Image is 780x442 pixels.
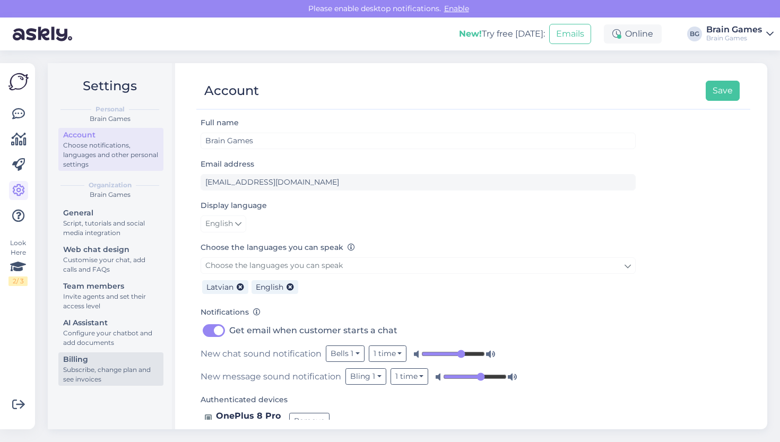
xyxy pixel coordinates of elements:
[201,117,239,128] label: Full name
[391,368,429,385] button: 1 time
[706,25,762,34] div: Brain Games
[441,4,472,13] span: Enable
[459,29,482,39] b: New!
[8,72,29,92] img: Askly Logo
[56,114,163,124] div: Brain Games
[205,218,233,230] span: English
[201,133,636,149] input: Enter name
[63,207,159,219] div: General
[216,410,281,422] div: OnePlus 8 Pro
[706,25,774,42] a: Brain GamesBrain Games
[256,282,283,292] span: English
[63,129,159,141] div: Account
[459,28,545,40] div: Try free [DATE]:
[58,279,163,313] a: Team membersInvite agents and set their access level
[204,81,259,101] div: Account
[58,206,163,239] a: GeneralScript, tutorials and social media integration
[63,354,159,365] div: Billing
[201,174,636,190] input: Enter email
[201,242,355,253] label: Choose the languages you can speak
[8,276,28,286] div: 2 / 3
[89,180,132,190] b: Organization
[63,141,159,169] div: Choose notifications, languages and other personal settings
[201,394,288,405] label: Authenticated devices
[369,345,407,362] button: 1 time
[63,244,159,255] div: Web chat design
[289,413,330,429] button: Remove
[604,24,662,44] div: Online
[58,128,163,171] a: AccountChoose notifications, languages and other personal settings
[58,316,163,349] a: AI AssistantConfigure your chatbot and add documents
[63,281,159,292] div: Team members
[63,219,159,238] div: Script, tutorials and social media integration
[201,215,246,232] a: English
[56,190,163,200] div: Brain Games
[706,34,762,42] div: Brain Games
[706,81,740,101] button: Save
[56,76,163,96] h2: Settings
[201,159,254,170] label: Email address
[229,322,397,339] label: Get email when customer starts a chat
[205,261,343,270] span: Choose the languages you can speak
[63,365,159,384] div: Subscribe, change plan and see invoices
[63,317,159,328] div: AI Assistant
[96,105,125,114] b: Personal
[58,352,163,386] a: BillingSubscribe, change plan and see invoices
[345,368,386,385] button: Bling 1
[201,200,267,211] label: Display language
[201,368,636,385] div: New message sound notification
[8,238,28,286] div: Look Here
[326,345,365,362] button: Bells 1
[549,24,591,44] button: Emails
[63,292,159,311] div: Invite agents and set their access level
[58,242,163,276] a: Web chat designCustomise your chat, add calls and FAQs
[206,282,233,292] span: Latvian
[63,255,159,274] div: Customise your chat, add calls and FAQs
[201,257,636,274] a: Choose the languages you can speak
[201,345,636,362] div: New chat sound notification
[201,307,261,318] label: Notifications
[687,27,702,41] div: BG
[63,328,159,348] div: Configure your chatbot and add documents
